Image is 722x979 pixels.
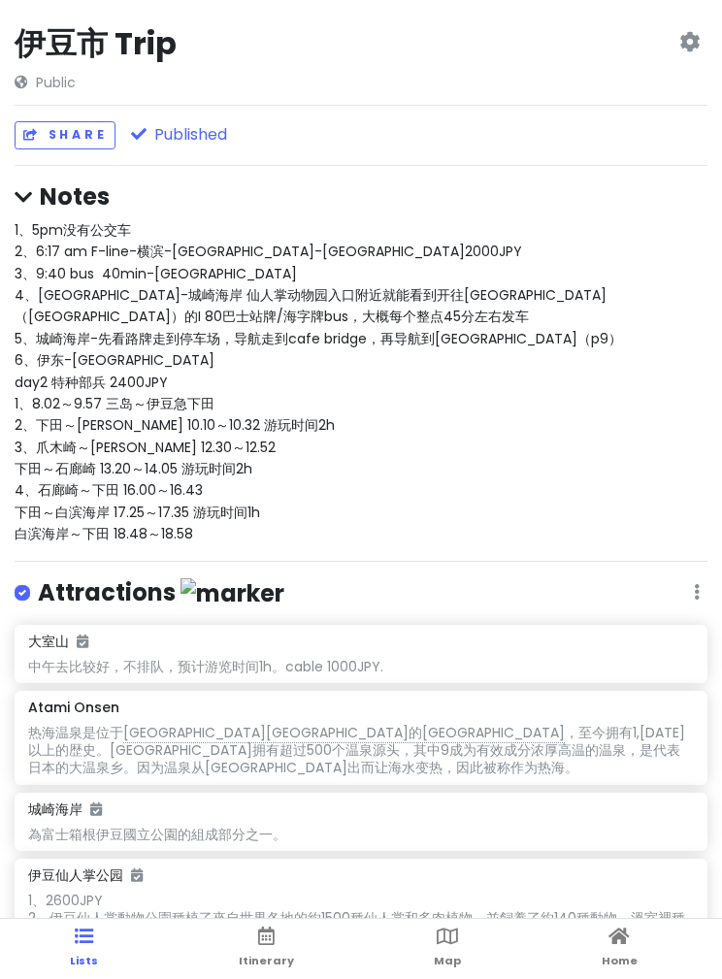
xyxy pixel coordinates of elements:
[28,699,119,716] h6: Atami Onsen
[28,826,693,843] div: 為富士箱根伊豆國立公園的組成部分之一。
[602,953,638,968] span: Home
[28,658,693,675] div: 中午去比较好，不排队，预计游览时间1h。cable 1000JPY.
[15,181,707,212] h4: Notes
[28,866,143,884] h6: 伊豆仙人掌公园
[180,578,284,608] img: marker
[15,121,115,149] button: Share
[28,800,102,818] h6: 城崎海岸
[90,802,102,816] i: Added to itinerary
[239,919,294,979] a: Itinerary
[28,724,693,777] div: 热海温泉是位于 ，至今拥有1,[DATE]以上的歴史。[GEOGRAPHIC_DATA]拥有超过500个温泉源头，其中9成为有效成分浓厚高温的温泉，是代表日本的大温泉乡。因为温泉从[GEOGRA...
[28,892,693,963] div: 1、2600JPY 2、伊豆仙人掌動物公園種植了來自世界各地的約1500種仙人掌和多肉植物，並飼養了約140種動物。溫室裡種植有生長在墨西哥、馬達加斯加、南美和非洲等四個地區的仙人掌、多肉植物和...
[38,577,284,609] h4: Attractions
[434,919,461,979] a: Map
[15,220,622,543] span: 1、5pm没有公交车 2、6:17 am F-line-横滨-[GEOGRAPHIC_DATA]-[GEOGRAPHIC_DATA]2000JPY 3、9:40 bus 40min-[GEOGR...
[131,121,227,149] button: Published
[602,919,638,979] a: Home
[28,633,88,650] h6: 大室山
[131,868,143,882] i: Added to itinerary
[70,919,98,979] a: Lists
[77,635,88,648] i: Added to itinerary
[70,953,98,968] span: Lists
[434,953,461,968] span: Map
[15,23,177,64] h2: 伊豆市 Trip
[239,953,294,968] span: Itinerary
[15,72,177,93] span: Public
